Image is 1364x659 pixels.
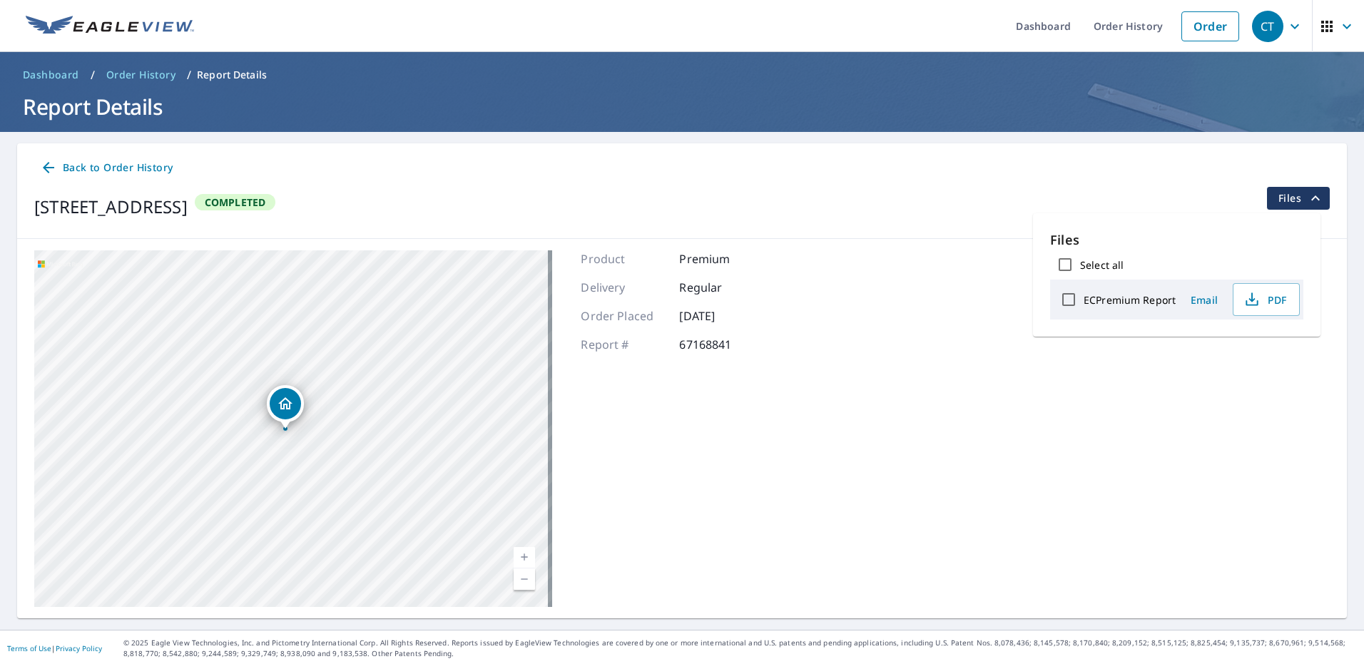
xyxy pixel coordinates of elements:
[197,68,267,82] p: Report Details
[17,63,1347,86] nav: breadcrumb
[514,547,535,568] a: Current Level 19, Zoom In
[679,250,765,267] p: Premium
[196,195,275,209] span: Completed
[679,279,765,296] p: Regular
[1242,291,1288,308] span: PDF
[187,66,191,83] li: /
[1181,289,1227,311] button: Email
[7,644,102,653] p: |
[123,638,1357,659] p: © 2025 Eagle View Technologies, Inc. and Pictometry International Corp. All Rights Reserved. Repo...
[17,92,1347,121] h1: Report Details
[56,643,102,653] a: Privacy Policy
[1252,11,1283,42] div: CT
[23,68,79,82] span: Dashboard
[17,63,85,86] a: Dashboard
[1181,11,1239,41] a: Order
[1050,230,1303,250] p: Files
[1080,258,1124,272] label: Select all
[679,307,765,325] p: [DATE]
[34,155,178,181] a: Back to Order History
[581,307,666,325] p: Order Placed
[1266,187,1330,210] button: filesDropdownBtn-67168841
[106,68,175,82] span: Order History
[91,66,95,83] li: /
[101,63,181,86] a: Order History
[26,16,194,37] img: EV Logo
[581,279,666,296] p: Delivery
[1233,283,1300,316] button: PDF
[1278,190,1324,207] span: Files
[1084,293,1176,307] label: ECPremium Report
[514,568,535,590] a: Current Level 19, Zoom Out
[1187,293,1221,307] span: Email
[581,336,666,353] p: Report #
[40,159,173,177] span: Back to Order History
[581,250,666,267] p: Product
[267,385,304,429] div: Dropped pin, building 1, Residential property, 17015 Mulben Ct Richmond, TX 77407
[679,336,765,353] p: 67168841
[7,643,51,653] a: Terms of Use
[34,194,188,220] div: [STREET_ADDRESS]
